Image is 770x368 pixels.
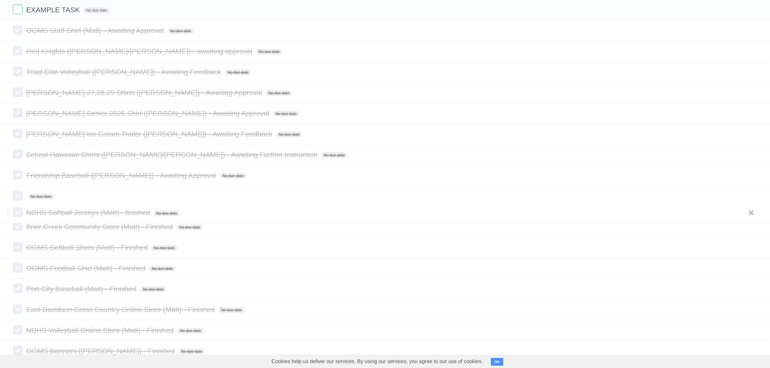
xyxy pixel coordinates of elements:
span: No due date [177,328,203,334]
span: No due date [149,266,175,272]
span: EXAMPLE TASK [26,6,81,14]
label: Done [13,149,23,159]
span: No due date [168,28,194,34]
label: Done [13,108,23,118]
span: No due date [256,49,282,55]
label: Done [13,191,23,200]
label: Done [13,207,23,217]
span: Port City Baseball (Matt) - Finished [26,285,138,293]
span: OGMS Staff Shirt (Matt) - Awaiting Approval [26,27,166,35]
span: No due date [28,194,54,200]
span: [PERSON_NAME] Senior 2026 Shirt ([PERSON_NAME]) - Awaiting Approval [26,109,271,117]
label: Done [13,5,23,14]
label: Done [13,304,23,314]
span: No due date [218,307,244,313]
span: Triad Elite Volleyball ([PERSON_NAME]) - Awaiting Feedback [26,68,223,76]
span: No due date [273,111,299,117]
label: Done [13,25,23,35]
span: No due date [266,90,292,96]
label: Done [13,129,23,138]
span: [PERSON_NAME] Ice Cream Trailer ([PERSON_NAME]) - Awaiting Feedback [26,130,274,138]
label: Done [13,263,23,273]
span: No due date [140,287,166,292]
span: No due date [177,224,203,230]
span: No due date [154,211,180,216]
label: Done [13,222,23,231]
span: NDHS Softball Jerseys (Matt) - finished [26,209,152,217]
span: No due date [321,152,347,158]
label: Done [13,242,23,252]
label: Done [13,170,23,180]
label: Done [13,87,23,97]
span: Red Knights ([PERSON_NAME]/[PERSON_NAME]) - awaiting approval [26,47,254,55]
label: Done [13,346,23,355]
span: Friendship Baseball ([PERSON_NAME]) - Awaiting Approval [26,171,218,179]
span: NDHS Volleyball Online Store (Matt) - Finished [26,326,175,334]
span: OGMS Football Shirt (Matt) - Finished [26,264,147,272]
label: Done [13,284,23,293]
span: No due date [151,245,178,251]
span: [PERSON_NAME] 27,28,29 Shirts ([PERSON_NAME]) - Awaiting Approval [26,89,264,97]
span: No due date [83,7,110,13]
label: Done [13,46,23,56]
span: No due date [225,70,251,75]
span: No due date [179,349,205,354]
label: Done [13,325,23,335]
span: No due date [276,132,302,137]
span: School Hawaiian Shirts ([PERSON_NAME]/[PERSON_NAME]) - Awaiting Further Instruction [26,151,319,159]
label: Done [13,67,23,76]
span: Brier Creek Community Store (Matt) - Finished [26,223,175,231]
button: OK [491,358,504,366]
span: East Davidson Cross Country Online Store (Matt) - Finished [26,306,216,314]
span: Cookies help us deliver our services. By using our services, you agree to our use of cookies. [265,355,490,368]
span: OGMS Softball Shirts (Matt) - Finished [26,244,149,252]
span: No due date [220,173,246,179]
span: OGMS Banners ([PERSON_NAME]) - Finished [26,347,177,355]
